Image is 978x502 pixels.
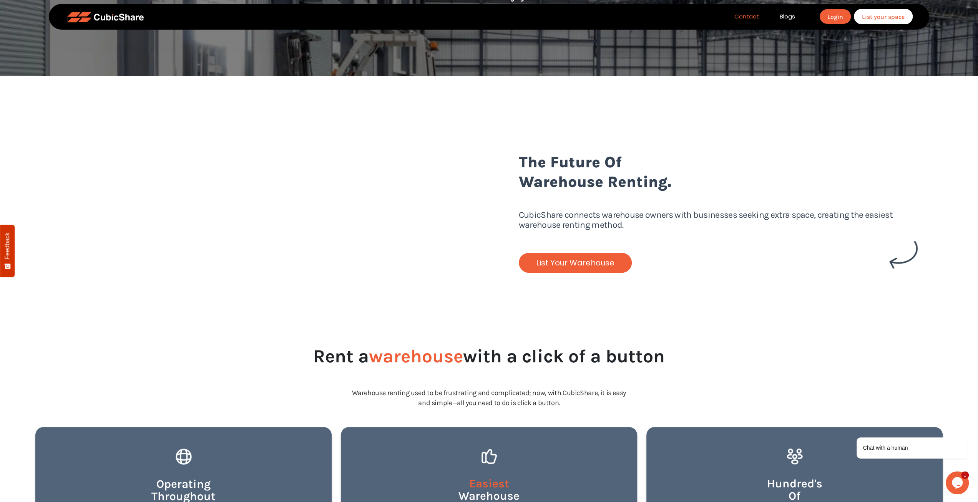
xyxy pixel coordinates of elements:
[786,448,804,465] img: people.png
[480,448,498,465] img: like.png
[820,9,851,24] a: Login
[35,344,943,388] h2: Rent a with a click of a button
[519,152,918,207] h2: The Future Of Warehouse Renting.
[854,9,913,24] a: List your space
[946,471,970,494] iframe: chat widget
[369,345,463,367] span: warehouse
[519,253,632,273] a: List Your Warehouse
[724,12,769,21] a: Contact
[175,448,193,465] img: global.png
[769,12,805,21] a: Blogs
[4,232,11,259] span: Feedback
[889,241,918,269] img: Arrow.png
[469,477,509,490] span: Easiest
[832,368,970,467] iframe: chat widget
[519,210,918,253] p: CubicShare connects warehouse owners with businesses seeking extra space, creating the easiest wa...
[35,388,943,427] p: Warehouse renting used to be frustrating and complicated; now, with CubicShare, it is easy and si...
